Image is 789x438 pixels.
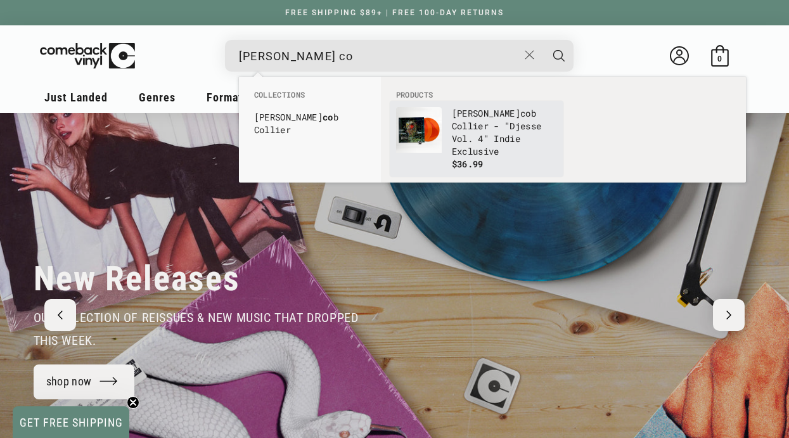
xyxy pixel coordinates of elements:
button: Close teaser [127,396,139,409]
li: collections: Jacob Collier [248,107,372,140]
span: Just Landed [44,91,108,104]
a: FREE SHIPPING $89+ | FREE 100-DAY RETURNS [273,8,516,17]
a: Jacob Collier - "Djesse Vol. 4" Indie Exclusive [PERSON_NAME]cob Collier - "Djesse Vol. 4" Indie ... [396,107,557,171]
b: Co [452,120,463,132]
div: GET FREE SHIPPINGClose teaser [13,406,129,438]
b: co [323,111,333,123]
span: Formats [207,91,248,104]
button: Search [543,40,575,72]
b: co [520,107,531,119]
img: Jacob Collier - "Djesse Vol. 4" Indie Exclusive [396,107,442,153]
input: When autocomplete results are available use up and down arrows to review and enter to select [239,43,518,69]
div: Products [381,77,746,183]
span: Genres [139,91,176,104]
a: [PERSON_NAME]cob Collier [254,111,366,136]
button: Close [518,41,541,69]
span: our selection of reissues & new music that dropped this week. [34,310,359,348]
p: llier - "Djesse Vol. 4" Indie Exclusive [452,107,557,158]
li: Collections [248,89,372,107]
span: $36.99 [452,158,484,170]
a: shop now [34,364,135,399]
span: 0 [717,54,722,63]
li: products: Jacob Collier - "Djesse Vol. 4" Indie Exclusive [390,101,563,177]
h2: New Releases [34,258,240,300]
b: [PERSON_NAME] b [452,107,536,119]
div: Collections [239,77,381,146]
b: Co [254,124,265,136]
li: Products [390,89,737,101]
b: [PERSON_NAME] b [254,111,338,123]
span: GET FREE SHIPPING [20,416,123,429]
div: Search [225,40,574,72]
